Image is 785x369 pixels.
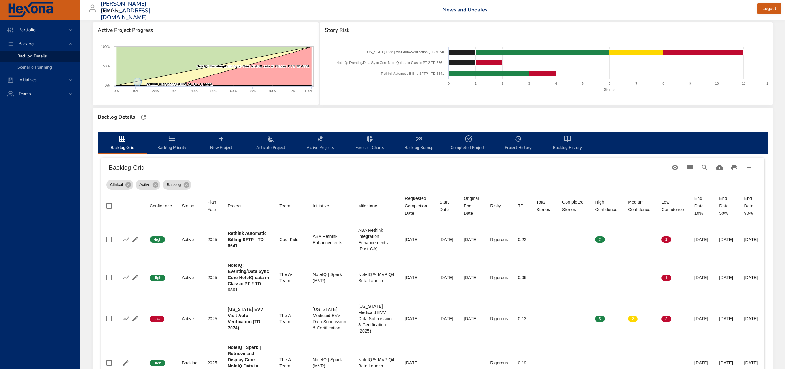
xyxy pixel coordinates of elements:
button: Edit Project Details [130,273,140,282]
span: Low [150,316,164,322]
button: Edit Project Details [121,358,130,367]
div: [DATE] [719,360,734,366]
span: High [150,360,165,366]
div: 2025 [207,274,218,281]
span: 0 [595,275,605,281]
div: Active [136,180,160,190]
div: The A-Team [279,357,303,369]
text: 7 [635,82,637,85]
div: [DATE] [439,274,454,281]
div: Initiative [313,202,329,210]
text: 50% [103,64,110,68]
span: Risky [490,202,508,210]
text: 9 [689,82,691,85]
div: 0.19 [518,360,526,366]
text: NoteIQ: Eventing/Data Sync Core NoteIQ data in Classic PT 2 TD-6861 [336,61,444,65]
b: Rethink Automatic Billing SFTP - TD-6641 [228,231,267,248]
text: 1 [474,82,476,85]
span: 1 [661,275,671,281]
img: Hexona [7,2,54,18]
text: 90% [289,89,295,93]
h3: [PERSON_NAME][EMAIL_ADDRESS][DOMAIN_NAME] [101,1,151,21]
div: Milestone [358,202,377,210]
button: Show Burnup [121,314,130,323]
div: [DATE] [694,360,709,366]
div: [DATE] [405,360,430,366]
div: End Date 90% [744,195,759,217]
div: Table Toolbar [101,158,764,177]
text: 10 [715,82,719,85]
span: 0 [628,275,638,281]
text: 0% [114,89,119,93]
span: Forecast Charts [349,135,391,151]
text: 3 [528,82,530,85]
span: Team [279,202,303,210]
div: NoteIQ | Spark (MVP) [313,271,348,284]
text: 10% [132,89,139,93]
button: Show Burnup [121,273,130,282]
text: 100% [304,89,313,93]
div: Requested Completion Date [405,195,430,217]
span: Backlog History [546,135,588,151]
span: Project History [497,135,539,151]
span: TP [518,202,526,210]
span: Completed Stories [562,198,585,213]
div: Backlog [182,360,197,366]
span: High Confidence [595,198,618,213]
div: Sort [228,202,242,210]
text: 70% [249,89,256,93]
span: Milestone [358,202,395,210]
span: Portfolio [14,27,40,33]
button: Search [697,160,712,175]
span: Initiative [313,202,348,210]
div: [DATE] [439,236,454,243]
div: [DATE] [694,236,709,243]
div: 2025 [207,316,218,322]
div: Active [182,236,197,243]
span: 0 [628,237,638,242]
div: [DATE] [464,316,480,322]
div: 2025 [207,360,218,366]
div: NoteIQ | Spark (MVP) [313,357,348,369]
div: Sort [358,202,377,210]
span: New Project [200,135,242,151]
span: 2 [628,316,638,322]
div: The A-Team [279,271,303,284]
button: Edit Project Details [130,235,140,244]
span: Active Projects [299,135,341,151]
div: [DATE] [719,316,734,322]
div: Medium Confidence [628,198,651,213]
span: Initiatives [14,77,42,83]
text: Rethink Automatic Billing SFTP - TD-6641 [381,72,444,75]
h6: Backlog Grid [109,163,668,172]
text: 11 [742,82,745,85]
div: Sort [628,198,651,213]
b: [US_STATE] EVV | Visit Auto-Verification (TD-7074) [228,307,265,330]
text: 100% [101,45,110,49]
div: Rigorous [490,360,508,366]
text: 40% [191,89,198,93]
span: Active Project Progress [98,27,314,33]
div: Sort [518,202,523,210]
div: Total Stories [536,198,552,213]
text: 12 [766,82,770,85]
text: 50% [210,89,217,93]
button: Show Burnup [121,235,130,244]
div: [DATE] [694,274,709,281]
div: Original End Date [464,195,480,217]
span: Completed Projects [448,135,490,151]
text: 20% [152,89,159,93]
span: Scenario Planning [17,64,52,70]
span: Teams [14,91,36,97]
span: Logout [762,5,776,13]
text: 8 [662,82,664,85]
div: The A-Team [279,312,303,325]
b: NoteIQ: Eventing/Data Sync Core NoteIQ data in Classic PT 2 TD-6861 [228,263,269,292]
div: Sort [464,195,480,217]
span: Backlog [14,41,39,47]
div: [US_STATE] Medicaid EVV Data Submission & Certification (2025) [358,303,395,334]
div: [DATE] [744,274,759,281]
div: Active [182,316,197,322]
span: Confidence [150,202,172,210]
